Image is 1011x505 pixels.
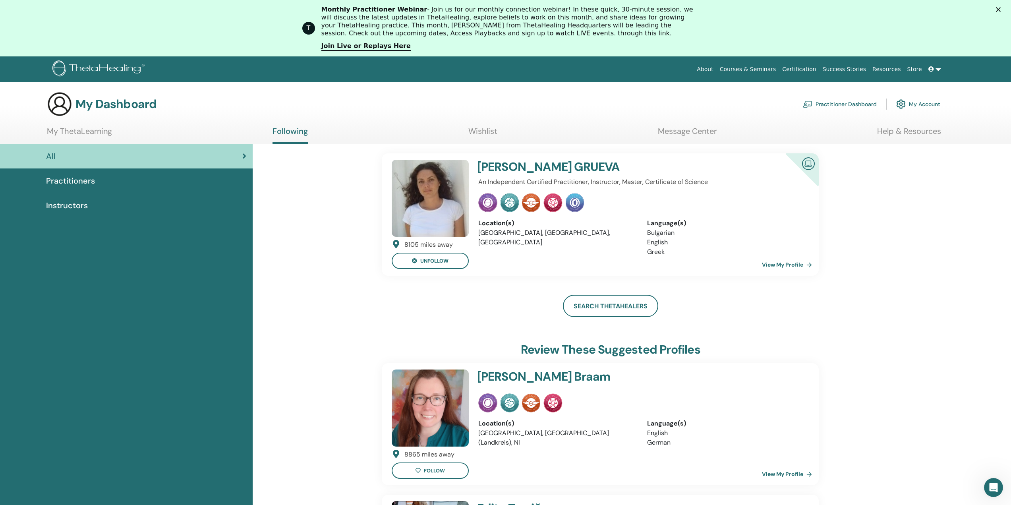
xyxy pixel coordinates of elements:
span: Practitioners [46,175,95,187]
a: Practitioner Dashboard [803,95,877,113]
iframe: Intercom live chat [984,478,1003,497]
div: Language(s) [647,419,804,428]
a: Resources [869,62,904,77]
div: Location(s) [478,419,635,428]
a: Message Center [658,126,717,142]
h4: [PERSON_NAME] GRUEVA [477,160,749,174]
p: An Independent Certified Practitioner, Instructor, Master, Certificate of Science [478,177,804,187]
div: Language(s) [647,219,804,228]
div: 8105 miles away [404,240,453,250]
a: About [694,62,716,77]
img: default.jpg [392,370,469,447]
a: My ThetaLearning [47,126,112,142]
li: English [647,238,804,247]
li: German [647,438,804,447]
div: Close [996,7,1004,12]
a: Join Live or Replays Here [321,42,411,51]
a: Certification [779,62,819,77]
h4: [PERSON_NAME] Braam [477,370,749,384]
a: Success Stories [820,62,869,77]
img: cog.svg [896,97,906,111]
button: unfollow [392,253,469,269]
h3: Review these suggested profiles [521,342,700,357]
li: [GEOGRAPHIC_DATA], [GEOGRAPHIC_DATA] (Landkreis), NI [478,428,635,447]
h3: My Dashboard [75,97,157,111]
a: Wishlist [468,126,497,142]
div: 8865 miles away [404,450,454,459]
a: View My Profile [762,466,815,482]
li: English [647,428,804,438]
div: Location(s) [478,219,635,228]
a: My Account [896,95,940,113]
div: Certified Online Instructor [773,153,818,199]
button: follow [392,462,469,479]
span: All [46,150,56,162]
img: chalkboard-teacher.svg [803,101,812,108]
li: [GEOGRAPHIC_DATA], [GEOGRAPHIC_DATA], [GEOGRAPHIC_DATA] [478,228,635,247]
a: Store [904,62,925,77]
a: Search ThetaHealers [563,295,658,317]
img: default.jpg [392,160,469,237]
b: Monthly Practitioner Webinar [321,6,427,13]
img: Certified Online Instructor [799,154,818,172]
a: Courses & Seminars [717,62,779,77]
img: logo.png [52,60,147,78]
li: Bulgarian [647,228,804,238]
div: - Join us for our monthly connection webinar! In these quick, 30-minute session, we will discuss ... [321,6,696,37]
img: generic-user-icon.jpg [47,91,72,117]
span: Instructors [46,199,88,211]
a: Help & Resources [877,126,941,142]
div: Profile image for ThetaHealing [302,22,315,35]
a: View My Profile [762,257,815,273]
a: Following [273,126,308,144]
li: Greek [647,247,804,257]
